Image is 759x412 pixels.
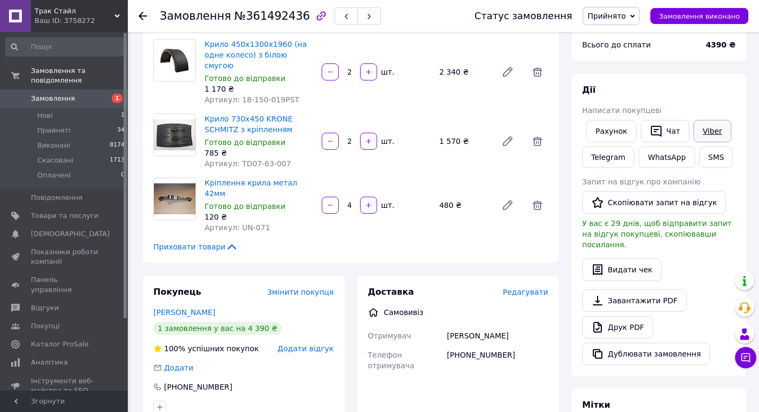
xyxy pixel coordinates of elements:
span: Замовлення виконано [659,12,740,20]
span: Виконані [37,141,70,150]
span: Видалити [527,131,548,152]
b: 4390 ₴ [706,41,736,49]
span: Оплачені [37,171,71,180]
span: Всього до сплати [582,41,651,49]
span: 0 [121,171,125,180]
span: Артикул: 18-150-019PST [205,95,299,104]
a: Кріплення крила метал 42мм [205,179,297,198]
button: Видати чек [582,258,662,281]
span: [DEMOGRAPHIC_DATA] [31,229,110,239]
span: Скасовані [37,156,74,165]
span: Видалити [527,195,548,216]
span: 1 [112,94,123,103]
div: 1 170 ₴ [205,84,313,94]
span: 100% [164,344,185,353]
span: Написати покупцеві [582,106,662,115]
a: Telegram [582,147,634,168]
span: 34 [117,126,125,135]
a: Редагувати [497,131,518,152]
span: №361492436 [234,10,310,22]
img: Крило 450x1300x1960 (на одне колесо) з білою смугою [154,45,195,76]
button: Скопіювати запит на відгук [582,191,726,214]
button: Дублювати замовлення [582,343,710,365]
span: Змінити покупця [267,288,334,296]
span: Готово до відправки [205,138,285,147]
a: [PERSON_NAME] [153,308,215,317]
div: 785 ₴ [205,148,313,158]
input: Пошук [5,37,126,56]
a: Редагувати [497,61,518,83]
a: WhatsApp [639,147,695,168]
a: Друк PDF [582,316,653,338]
div: успішних покупок [153,343,259,354]
div: Статус замовлення [475,11,573,21]
span: Артикул: TD07-63-007 [205,159,291,168]
span: Запит на відгук про компанію [582,177,700,186]
div: шт. [378,200,395,211]
div: 2 340 ₴ [435,64,493,79]
span: Панель управління [31,275,99,294]
span: Трак Стайл [35,6,115,16]
span: Додати відгук [278,344,333,353]
span: Приховати товари [153,241,238,252]
span: Готово до відправки [205,202,285,211]
span: Готово до відправки [205,74,285,83]
span: Прийняті [37,126,70,135]
span: Замовлення [31,94,75,103]
span: Відгуки [31,303,59,313]
span: Показники роботи компанії [31,247,99,266]
div: Самовивіз [381,307,426,318]
a: Завантажити PDF [582,289,687,312]
span: 1713 [110,156,125,165]
span: Редагувати [503,288,548,296]
span: Мітки [582,400,610,410]
button: SMS [699,147,733,168]
span: Телефон отримувача [368,351,414,370]
span: Аналітика [31,358,68,367]
div: 120 ₴ [205,212,313,222]
div: 1 570 ₴ [435,134,493,149]
div: Повернутися назад [138,11,147,21]
span: Повідомлення [31,193,83,203]
span: Замовлення та повідомлення [31,66,128,85]
a: Viber [693,120,731,142]
span: Отримувач [368,332,411,340]
button: Рахунок [586,120,636,142]
span: Каталог ProSale [31,340,88,349]
span: У вас є 29 днів, щоб відправити запит на відгук покупцеві, скопіювавши посилання. [582,219,732,249]
span: Артикул: UN-071 [205,223,270,232]
div: Ваш ID: 3758272 [35,16,128,26]
div: шт. [378,136,395,147]
span: Покупці [31,321,60,331]
img: Крило 730x450 KRONE SCHMITZ з кріпленням [154,119,195,151]
span: Доставка [368,287,414,297]
span: Дії [582,85,595,95]
a: Редагувати [497,195,518,216]
button: Чат з покупцем [735,347,756,368]
span: Прийнято [587,12,626,20]
span: 1 [121,111,125,120]
span: Покупець [153,287,201,297]
div: шт. [378,67,395,77]
button: Чат [641,120,689,142]
img: Кріплення крила метал 42мм [154,183,195,215]
a: Крило 730x450 KRONE SCHMITZ з кріпленням [205,115,292,134]
div: 1 замовлення у вас на 4 390 ₴ [153,322,282,335]
div: [PERSON_NAME] [445,326,550,345]
span: Товари та послуги [31,211,99,221]
span: Нові [37,111,53,120]
div: [PHONE_NUMBER] [445,345,550,375]
div: 480 ₴ [435,198,493,213]
span: 8174 [110,141,125,150]
span: Видалити [527,61,548,83]
span: Інструменти веб-майстра та SEO [31,376,99,395]
span: Замовлення [160,10,231,22]
button: Замовлення виконано [650,8,748,24]
span: Додати [164,363,193,372]
a: Крило 450x1300x1960 (на одне колесо) з білою смугою [205,40,307,70]
div: [PHONE_NUMBER] [163,382,233,392]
